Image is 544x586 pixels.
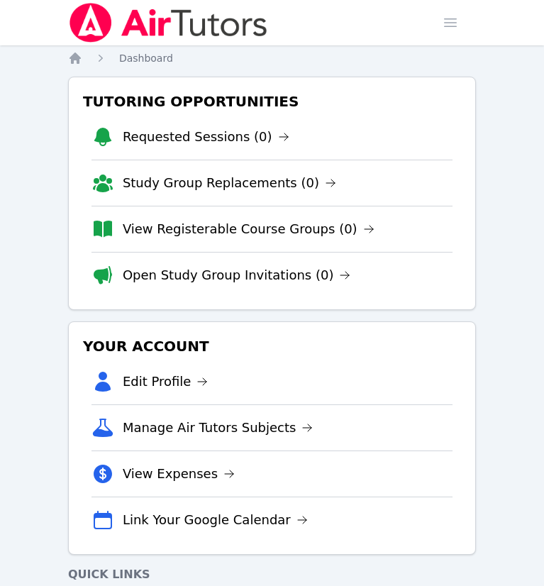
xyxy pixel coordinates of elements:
a: Open Study Group Invitations (0) [123,265,351,285]
a: Edit Profile [123,372,209,392]
a: View Registerable Course Groups (0) [123,219,374,239]
a: Dashboard [119,51,173,65]
nav: Breadcrumb [68,51,476,65]
a: Study Group Replacements (0) [123,173,336,193]
h3: Tutoring Opportunities [80,89,464,114]
a: Manage Air Tutors Subjects [123,418,313,438]
a: View Expenses [123,464,235,484]
span: Dashboard [119,52,173,64]
h3: Your Account [80,333,464,359]
a: Requested Sessions (0) [123,127,289,147]
img: Air Tutors [68,3,269,43]
a: Link Your Google Calendar [123,510,308,530]
h4: Quick Links [68,566,476,583]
